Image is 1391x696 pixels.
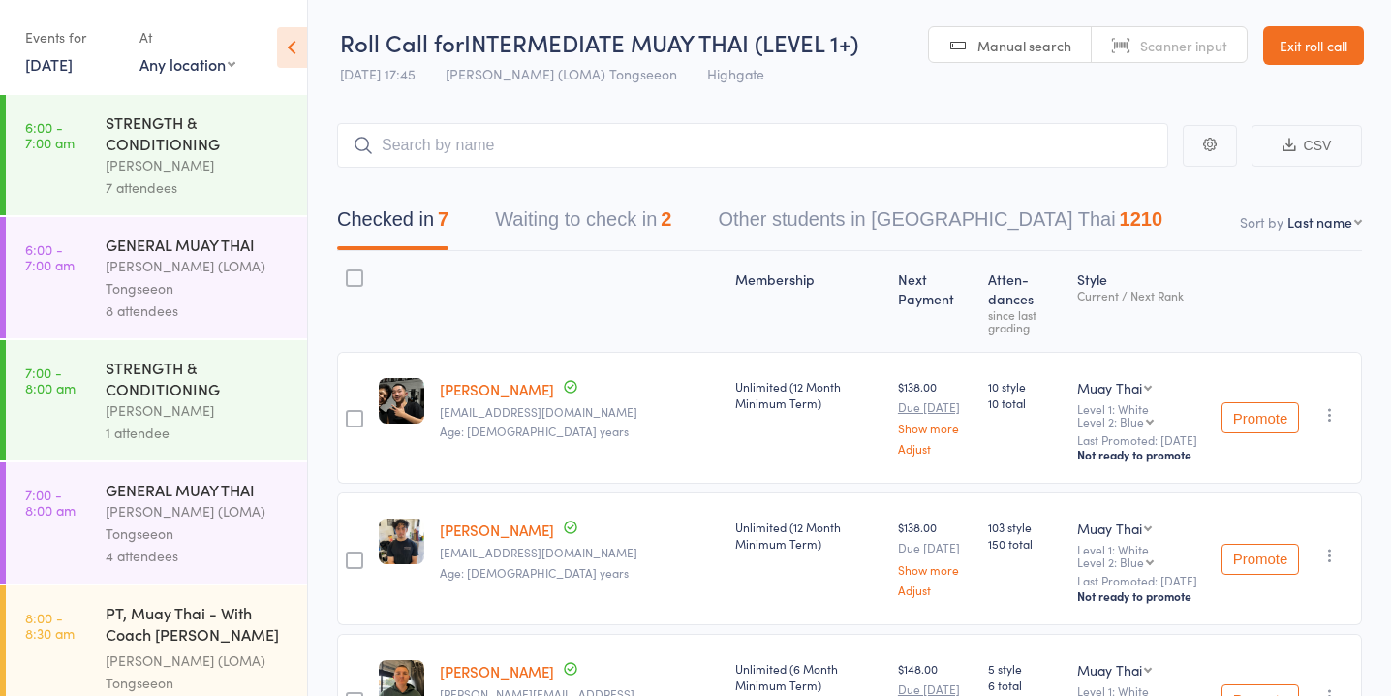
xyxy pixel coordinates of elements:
[1221,544,1299,575] button: Promote
[988,660,1062,677] span: 5 style
[718,199,1162,250] button: Other students in [GEOGRAPHIC_DATA] Thai1210
[1077,588,1206,604] div: Not ready to promote
[379,519,424,564] img: image1736503154.png
[1240,212,1283,232] label: Sort by
[661,208,671,230] div: 2
[1077,574,1206,587] small: Last Promoted: [DATE]
[1252,125,1362,167] button: CSV
[440,405,720,419] small: huyjass22@icloud.com
[379,378,424,424] img: image1751447654.png
[898,563,973,576] a: Show more
[1077,519,1142,538] div: Muay Thai
[1140,36,1227,55] span: Scanner input
[1077,660,1142,680] div: Muay Thai
[106,545,291,567] div: 4 attendees
[440,564,629,581] span: Age: [DEMOGRAPHIC_DATA] years
[446,64,677,83] span: [PERSON_NAME] (LOMA) Tongseeon
[464,26,858,58] span: INTERMEDIATE MUAY THAI (LEVEL 1+)
[106,154,291,176] div: [PERSON_NAME]
[6,95,307,215] a: 6:00 -7:00 amSTRENGTH & CONDITIONING[PERSON_NAME]7 attendees
[988,519,1062,535] span: 103 style
[898,541,973,554] small: Due [DATE]
[1077,378,1142,397] div: Muay Thai
[988,395,1062,411] span: 10 total
[1069,260,1214,343] div: Style
[25,119,75,150] time: 6:00 - 7:00 am
[1077,415,1144,427] div: Level 2: Blue
[25,21,120,53] div: Events for
[707,64,764,83] span: Highgate
[727,260,890,343] div: Membership
[25,487,76,518] time: 7:00 - 8:00 am
[1221,402,1299,433] button: Promote
[988,308,1062,333] div: since last grading
[25,53,73,75] a: [DATE]
[890,260,980,343] div: Next Payment
[25,610,75,641] time: 8:00 - 8:30 am
[106,234,291,255] div: GENERAL MUAY THAI
[1120,208,1163,230] div: 1210
[898,378,973,455] div: $138.00
[977,36,1071,55] span: Manual search
[440,520,554,540] a: [PERSON_NAME]
[988,677,1062,693] span: 6 total
[1077,433,1206,447] small: Last Promoted: [DATE]
[1287,212,1352,232] div: Last name
[898,682,973,696] small: Due [DATE]
[106,111,291,154] div: STRENGTH & CONDITIONING
[106,255,291,300] div: [PERSON_NAME] (LOMA) Tongseeon
[898,519,973,595] div: $138.00
[106,300,291,322] div: 8 attendees
[106,399,291,422] div: [PERSON_NAME]
[106,357,291,399] div: STRENGTH & CONDITIONING
[340,64,416,83] span: [DATE] 17:45
[495,199,671,250] button: Waiting to check in2
[337,199,448,250] button: Checked in7
[106,500,291,545] div: [PERSON_NAME] (LOMA) Tongseeon
[735,519,882,552] div: Unlimited (12 Month Minimum Term)
[735,660,882,693] div: Unlimited (6 Month Minimum Term)
[106,649,291,694] div: [PERSON_NAME] (LOMA) Tongseeon
[898,400,973,414] small: Due [DATE]
[898,442,973,455] a: Adjust
[440,661,554,681] a: [PERSON_NAME]
[139,53,235,75] div: Any location
[139,21,235,53] div: At
[1077,289,1206,301] div: Current / Next Rank
[898,422,973,434] a: Show more
[988,378,1062,395] span: 10 style
[106,479,291,500] div: GENERAL MUAY THAI
[106,422,291,444] div: 1 attendee
[1263,26,1364,65] a: Exit roll call
[1077,447,1206,462] div: Not ready to promote
[340,26,464,58] span: Roll Call for
[735,378,882,411] div: Unlimited (12 Month Minimum Term)
[1077,543,1206,568] div: Level 1: White
[440,423,629,439] span: Age: [DEMOGRAPHIC_DATA] years
[980,260,1069,343] div: Atten­dances
[1077,402,1206,427] div: Level 1: White
[898,584,973,596] a: Adjust
[6,340,307,460] a: 7:00 -8:00 amSTRENGTH & CONDITIONING[PERSON_NAME]1 attendee
[440,546,720,559] small: harisfaizal0213@gmail.com
[25,241,75,272] time: 6:00 - 7:00 am
[438,208,448,230] div: 7
[337,123,1168,168] input: Search by name
[440,379,554,399] a: [PERSON_NAME]
[6,217,307,338] a: 6:00 -7:00 amGENERAL MUAY THAI[PERSON_NAME] (LOMA) Tongseeon8 attendees
[988,535,1062,552] span: 150 total
[106,602,291,649] div: PT, Muay Thai - With Coach [PERSON_NAME] (30 minutes)
[106,176,291,199] div: 7 attendees
[6,462,307,584] a: 7:00 -8:00 amGENERAL MUAY THAI[PERSON_NAME] (LOMA) Tongseeon4 attendees
[1077,555,1144,568] div: Level 2: Blue
[25,364,76,395] time: 7:00 - 8:00 am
